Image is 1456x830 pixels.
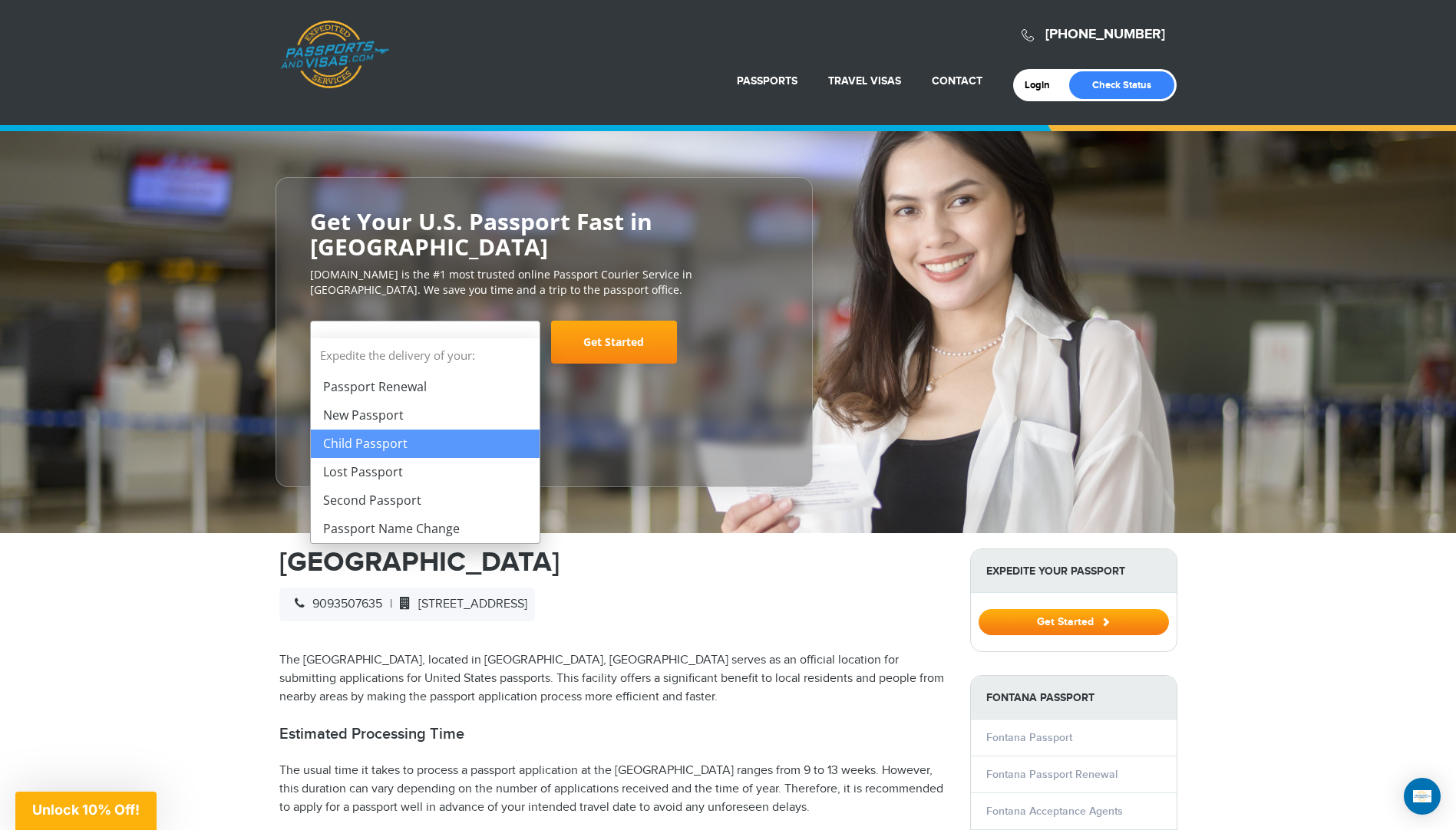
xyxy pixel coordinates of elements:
div: Unlock 10% Off! [15,792,157,830]
span: Select Your Service [322,327,524,370]
a: Check Status [1069,71,1174,99]
span: [STREET_ADDRESS] [392,597,527,611]
li: Lost Passport [311,458,540,486]
a: Fontana Passport Renewal [986,768,1118,781]
span: Unlock 10% Off! [32,802,140,818]
a: [PHONE_NUMBER] [1045,26,1165,43]
span: Select Your Service [322,334,445,352]
p: The usual time it takes to process a passport application at the [GEOGRAPHIC_DATA] ranges from 9 ... [279,762,947,817]
a: Get Started [979,615,1169,627]
button: Get Started [979,609,1169,635]
span: Select Your Service [310,321,540,364]
strong: Expedite Your Passport [971,549,1177,593]
a: Get Started [551,321,677,364]
h2: Get Your U.S. Passport Fast in [GEOGRAPHIC_DATA] [310,209,778,259]
li: Passport Name Change [311,515,540,543]
a: Travel Visas [828,74,901,87]
a: Contact [932,74,982,87]
a: Login [1025,79,1061,91]
li: New Passport [311,401,540,430]
li: Expedite the delivery of your: [311,338,540,543]
li: Passport Renewal [311,373,540,401]
span: 9093507635 [287,597,382,611]
a: Fontana Acceptance Agents [986,805,1123,818]
strong: Expedite the delivery of your: [311,338,540,373]
h1: [GEOGRAPHIC_DATA] [279,548,947,576]
strong: Fontana Passport [971,676,1177,720]
a: Passports & [DOMAIN_NAME] [280,20,389,89]
li: Second Passport [311,486,540,515]
div: Open Intercom Messenger [1404,778,1441,815]
p: [DOMAIN_NAME] is the #1 most trusted online Passport Courier Service in [GEOGRAPHIC_DATA]. We sav... [310,267,778,298]
li: Child Passport [311,430,540,458]
a: Fontana Passport [986,731,1072,744]
span: Starting at $199 + government fees [310,371,778,387]
a: Passports [737,74,797,87]
p: The [GEOGRAPHIC_DATA], located in [GEOGRAPHIC_DATA], [GEOGRAPHIC_DATA] serves as an official loca... [279,651,947,706]
h2: Estimated Processing Time [279,725,947,743]
div: | [279,588,535,621]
